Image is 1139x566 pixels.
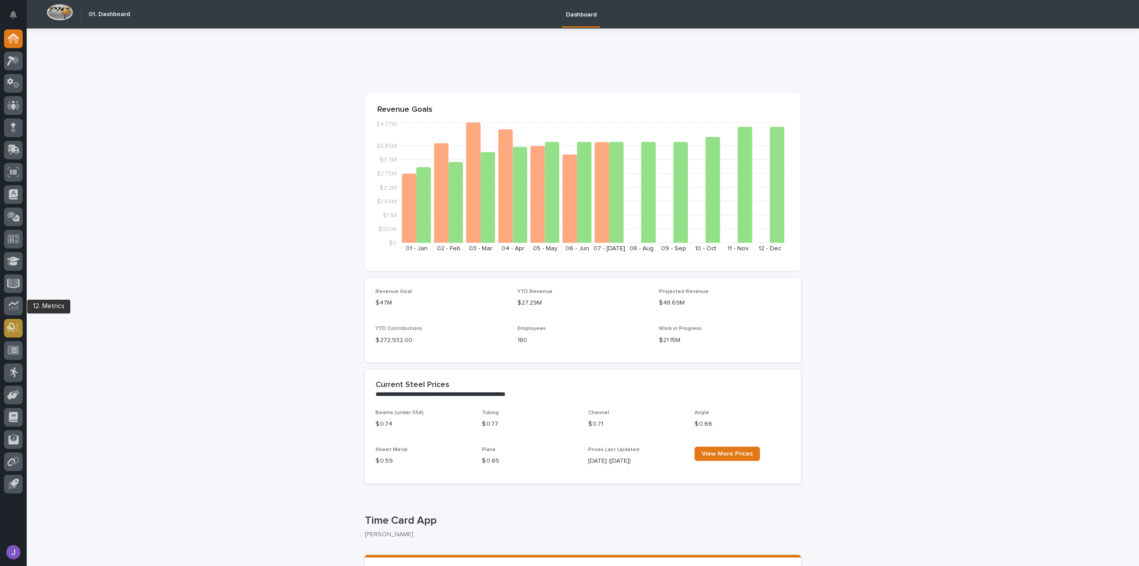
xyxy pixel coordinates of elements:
span: Sheet Metal [376,447,408,452]
p: $27.29M [517,298,649,308]
span: YTD Contributions [376,326,422,331]
img: Workspace Logo [47,4,73,20]
button: users-avatar [4,543,23,562]
p: $ 0.66 [695,419,790,429]
tspan: $2.75M [376,171,397,177]
tspan: $2.2M [380,184,397,191]
span: View More Prices [702,451,753,457]
text: 07 - [DATE] [594,245,625,252]
p: 180 [517,336,649,345]
div: Notifications [11,11,23,25]
h2: 01. Dashboard [89,11,130,18]
p: [DATE] ([DATE]) [588,456,684,466]
tspan: $3.85M [376,143,397,149]
h2: Current Steel Prices [376,380,449,390]
p: $21.15M [659,336,790,345]
tspan: $550K [378,226,397,232]
p: Time Card App [365,514,797,527]
text: 06 - Jun [565,245,589,252]
text: 01 - Jan [406,245,428,252]
tspan: $4.77M [376,121,397,127]
p: $ 0.74 [376,419,471,429]
span: Plate [482,447,496,452]
p: $ 272,932.00 [376,336,507,345]
a: View More Prices [695,447,760,461]
tspan: $1.65M [377,198,397,204]
span: Angle [695,410,709,415]
span: Projected Revenue [659,289,709,294]
span: Employees [517,326,546,331]
text: 09 - Sep [661,245,686,252]
span: Tubing [482,410,499,415]
p: $ 0.65 [482,456,578,466]
p: $47M [376,298,507,308]
p: [PERSON_NAME] [365,531,794,538]
p: $ 0.59 [376,456,471,466]
button: Notifications [4,5,23,24]
text: 11 - Nov [727,245,749,252]
p: $ 0.77 [482,419,578,429]
span: Channel [588,410,609,415]
tspan: $0 [389,240,397,246]
tspan: $3.3M [380,157,397,163]
span: YTD Revenue [517,289,553,294]
p: $48.69M [659,298,790,308]
text: 12 - Dec [759,245,781,252]
text: 08 - Aug [630,245,654,252]
span: Work in Progress [659,326,702,331]
span: Prices Last Updated [588,447,639,452]
span: Beams (under 55#) [376,410,424,415]
p: $ 0.71 [588,419,684,429]
text: 04 - Apr [501,245,525,252]
text: 03 - Mar [469,245,493,252]
tspan: $1.1M [383,212,397,218]
p: Revenue Goals [377,105,788,115]
text: 02 - Feb [437,245,460,252]
text: 05 - May [533,245,557,252]
span: Revenue Goal [376,289,412,294]
text: 10 - Oct [695,245,716,252]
